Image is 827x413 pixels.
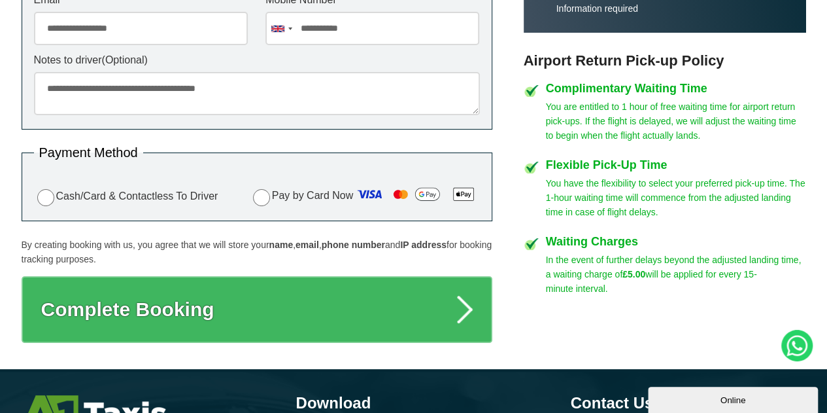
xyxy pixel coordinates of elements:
div: United Kingdom: +44 [266,12,296,45]
h4: Complimentary Waiting Time [546,82,806,94]
p: In the event of further delays beyond the adjusted landing time, a waiting charge of will be appl... [546,253,806,296]
h4: Flexible Pick-Up Time [546,159,806,171]
p: By creating booking with us, you agree that we will store your , , and for booking tracking purpo... [22,238,492,266]
input: Cash/Card & Contactless To Driver [37,189,54,206]
p: You have the flexibility to select your preferred pick-up time. The 1-hour waiting time will comm... [546,176,806,219]
iframe: chat widget [648,384,820,413]
p: Information required [556,3,793,14]
span: (Optional) [102,54,148,65]
strong: £5.00 [622,269,645,279]
input: Pay by Card Now [253,189,270,206]
label: Cash/Card & Contactless To Driver [34,187,218,206]
p: You are entitled to 1 hour of free waiting time for airport return pick-ups. If the flight is del... [546,99,806,143]
label: Notes to driver [34,55,480,65]
button: Complete Booking [22,276,492,343]
label: Pay by Card Now [250,184,480,209]
h3: Contact Us [571,395,806,411]
strong: name [269,240,293,250]
strong: IP address [400,240,447,250]
legend: Payment Method [34,146,143,159]
h3: Download [296,395,532,411]
strong: email [295,240,319,250]
h3: Airport Return Pick-up Policy [524,52,806,69]
strong: phone number [322,240,385,250]
h4: Waiting Charges [546,236,806,247]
